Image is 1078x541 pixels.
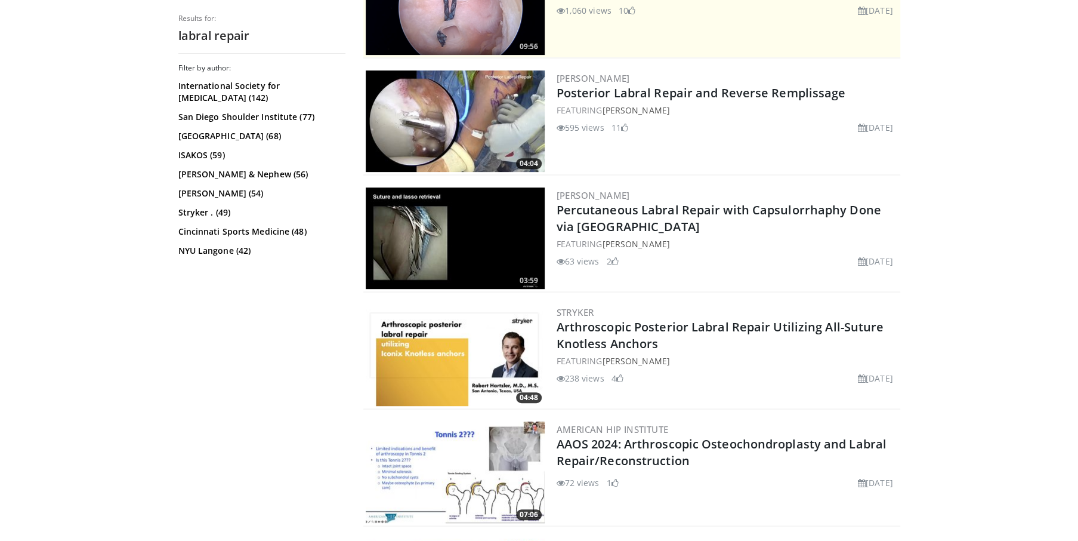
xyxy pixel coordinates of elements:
a: [PERSON_NAME] [602,355,669,367]
div: FEATURING [557,238,898,250]
a: 07:06 [366,422,545,523]
a: [PERSON_NAME] [557,72,630,84]
a: [PERSON_NAME] & Nephew (56) [178,168,342,180]
a: [PERSON_NAME] [602,104,669,116]
a: American Hip Institute [557,423,669,435]
li: 11 [611,121,628,134]
div: FEATURING [557,104,898,116]
a: 03:59 [366,187,545,289]
img: 4a9c8255-42a5-4df0-bd02-0727d23e0922.300x170_q85_crop-smart_upscale.jpg [366,422,545,523]
a: ISAKOS (59) [178,149,342,161]
span: 04:48 [516,392,542,403]
a: Posterior Labral Repair and Reverse Remplissage [557,85,846,101]
h3: Filter by author: [178,63,345,73]
li: 4 [611,372,623,385]
a: NYU Langone (42) [178,245,342,257]
li: 1 [607,477,619,489]
a: 04:04 [366,70,545,172]
li: 595 views [557,121,604,134]
span: 04:04 [516,158,542,169]
a: Stryker [557,306,594,318]
a: [PERSON_NAME] (54) [178,187,342,199]
a: Cincinnati Sports Medicine (48) [178,226,342,238]
li: [DATE] [858,4,893,17]
a: International Society for [MEDICAL_DATA] (142) [178,80,342,104]
li: [DATE] [858,372,893,385]
span: 03:59 [516,275,542,286]
li: [DATE] [858,255,893,268]
a: AAOS 2024: Arthroscopic Osteochondroplasty and Labral Repair/Reconstruction [557,436,887,469]
li: [DATE] [858,121,893,134]
h2: labral repair [178,28,345,44]
p: Results for: [178,14,345,23]
a: Percutaneous Labral Repair with Capsulorrhaphy Done via [GEOGRAPHIC_DATA] [557,202,881,235]
img: 6440c6e0-ba58-4209-981d-a048b277fbea.300x170_q85_crop-smart_upscale.jpg [366,70,545,172]
li: [DATE] [858,477,893,489]
a: San Diego Shoulder Institute (77) [178,111,342,123]
a: [GEOGRAPHIC_DATA] (68) [178,130,342,142]
li: 1,060 views [557,4,611,17]
li: 63 views [557,255,600,268]
span: 09:56 [516,41,542,52]
img: d2f6a426-04ef-449f-8186-4ca5fc42937c.300x170_q85_crop-smart_upscale.jpg [366,305,545,406]
span: 07:06 [516,509,542,520]
div: FEATURING [557,355,898,367]
a: Stryker . (49) [178,207,342,219]
li: 10 [619,4,635,17]
li: 238 views [557,372,604,385]
a: 04:48 [366,305,545,406]
a: [PERSON_NAME] [557,189,630,201]
a: Arthroscopic Posterior Labral Repair Utilizing All-Suture Knotless Anchors [557,319,884,352]
li: 2 [607,255,619,268]
li: 72 views [557,477,600,489]
img: 9a5278d4-e257-4f4f-9b41-f4ee74b47365.300x170_q85_crop-smart_upscale.jpg [366,187,545,289]
a: [PERSON_NAME] [602,238,669,250]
